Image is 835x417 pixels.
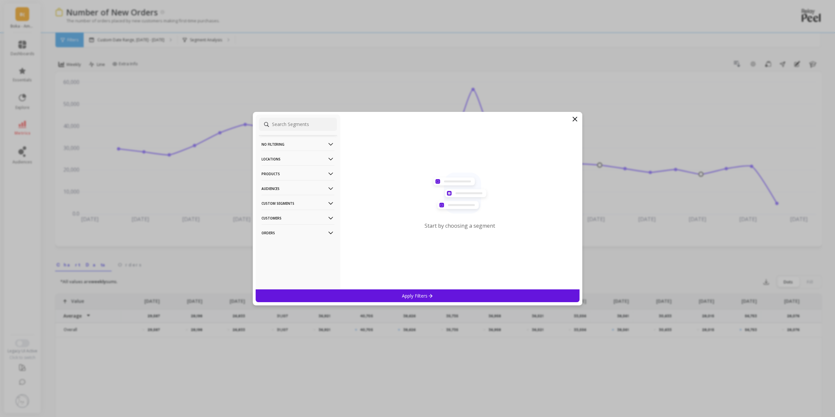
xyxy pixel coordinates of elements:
p: No filtering [261,136,334,153]
p: Start by choosing a segment [425,222,495,229]
p: Customers [261,210,334,226]
p: Custom Segments [261,195,334,212]
p: Audiences [261,180,334,197]
p: Orders [261,224,334,241]
input: Search Segments [259,118,337,131]
p: Products [261,165,334,182]
p: Locations [261,151,334,167]
p: Apply Filters [402,293,433,299]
